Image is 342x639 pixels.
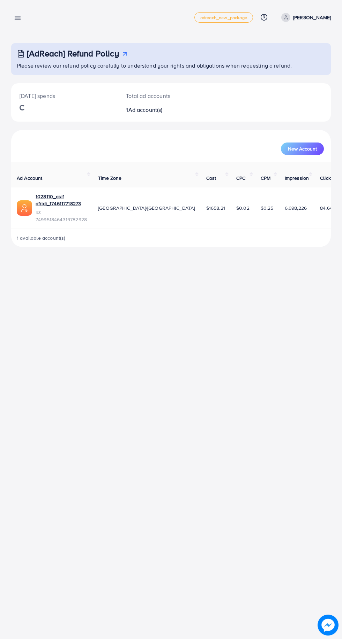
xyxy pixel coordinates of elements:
[17,175,43,182] span: Ad Account
[17,61,327,70] p: Please review our refund policy carefully to understand your rights and obligations when requesti...
[194,12,253,23] a: adreach_new_package
[200,15,247,20] span: adreach_new_package
[281,143,324,155] button: New Account
[206,205,225,211] span: $1658.21
[126,92,189,100] p: Total ad accounts
[293,13,331,22] p: [PERSON_NAME]
[319,616,337,634] img: image
[285,205,307,211] span: 6,698,226
[288,146,317,151] span: New Account
[128,106,163,114] span: Ad account(s)
[20,92,109,100] p: [DATE] spends
[17,200,32,216] img: ic-ads-acc.e4c84228.svg
[236,205,250,211] span: $0.02
[278,13,331,22] a: [PERSON_NAME]
[27,48,119,59] h3: [AdReach] Refund Policy
[98,205,195,211] span: [GEOGRAPHIC_DATA]/[GEOGRAPHIC_DATA]
[206,175,216,182] span: Cost
[98,175,121,182] span: Time Zone
[261,205,274,211] span: $0.25
[126,107,189,113] h2: 1
[36,209,87,223] span: ID: 7499518464319782928
[320,175,333,182] span: Clicks
[17,234,66,241] span: 1 available account(s)
[36,193,87,207] a: 1028110_asif afridi_1746117718273
[261,175,270,182] span: CPM
[320,205,335,211] span: 84,642
[285,175,309,182] span: Impression
[236,175,245,182] span: CPC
